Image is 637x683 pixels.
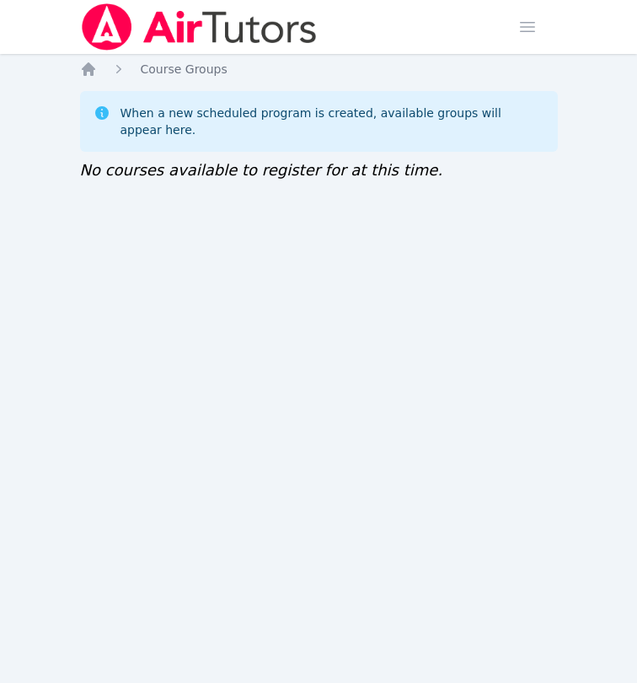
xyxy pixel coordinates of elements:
a: Course Groups [141,61,227,78]
span: Course Groups [141,62,227,76]
nav: Breadcrumb [80,61,558,78]
span: No courses available to register for at this time. [80,161,443,179]
img: Air Tutors [80,3,318,51]
div: When a new scheduled program is created, available groups will appear here. [120,105,544,138]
